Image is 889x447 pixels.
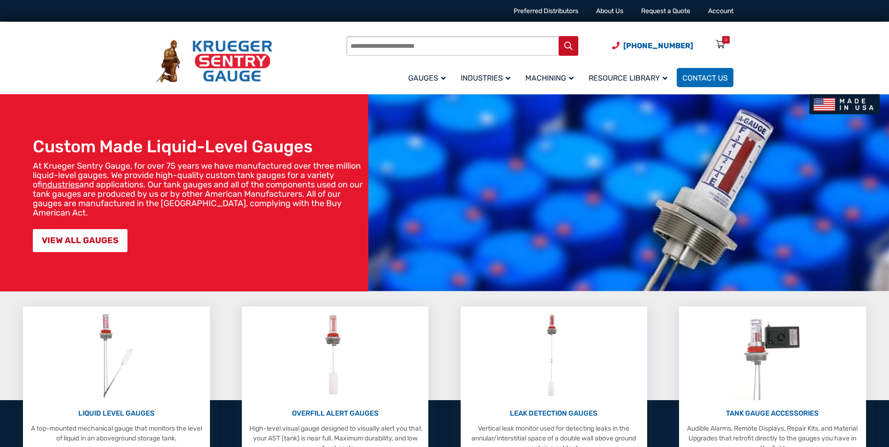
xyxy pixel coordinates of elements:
[91,311,141,400] img: Liquid Level Gauges
[28,424,205,443] p: A top-mounted mechanical gauge that monitors the level of liquid in an aboveground storage tank.
[735,311,810,400] img: Tank Gauge Accessories
[33,136,364,156] h1: Custom Made Liquid-Level Gauges
[403,67,455,89] a: Gauges
[42,179,79,190] a: industries
[408,74,446,82] span: Gauges
[708,7,733,15] a: Account
[682,74,728,82] span: Contact Us
[465,408,642,419] p: LEAK DETECTION GAUGES
[589,74,667,82] span: Resource Library
[809,94,880,114] img: Made In USA
[623,41,693,50] span: [PHONE_NUMBER]
[33,161,364,217] p: At Krueger Sentry Gauge, for over 75 years we have manufactured over three million liquid-level g...
[28,408,205,419] p: LIQUID LEVEL GAUGES
[612,40,693,52] a: Phone Number (920) 434-8860
[520,67,583,89] a: Machining
[684,408,861,419] p: TANK GAUGE ACCESSORIES
[156,40,272,83] img: Krueger Sentry Gauge
[455,67,520,89] a: Industries
[33,229,127,252] a: VIEW ALL GAUGES
[461,74,510,82] span: Industries
[525,74,574,82] span: Machining
[535,311,572,400] img: Leak Detection Gauges
[314,311,356,400] img: Overfill Alert Gauges
[514,7,578,15] a: Preferred Distributors
[641,7,690,15] a: Request a Quote
[677,68,733,87] a: Contact Us
[247,408,424,419] p: OVERFILL ALERT GAUGES
[583,67,677,89] a: Resource Library
[725,36,727,44] div: 0
[596,7,623,15] a: About Us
